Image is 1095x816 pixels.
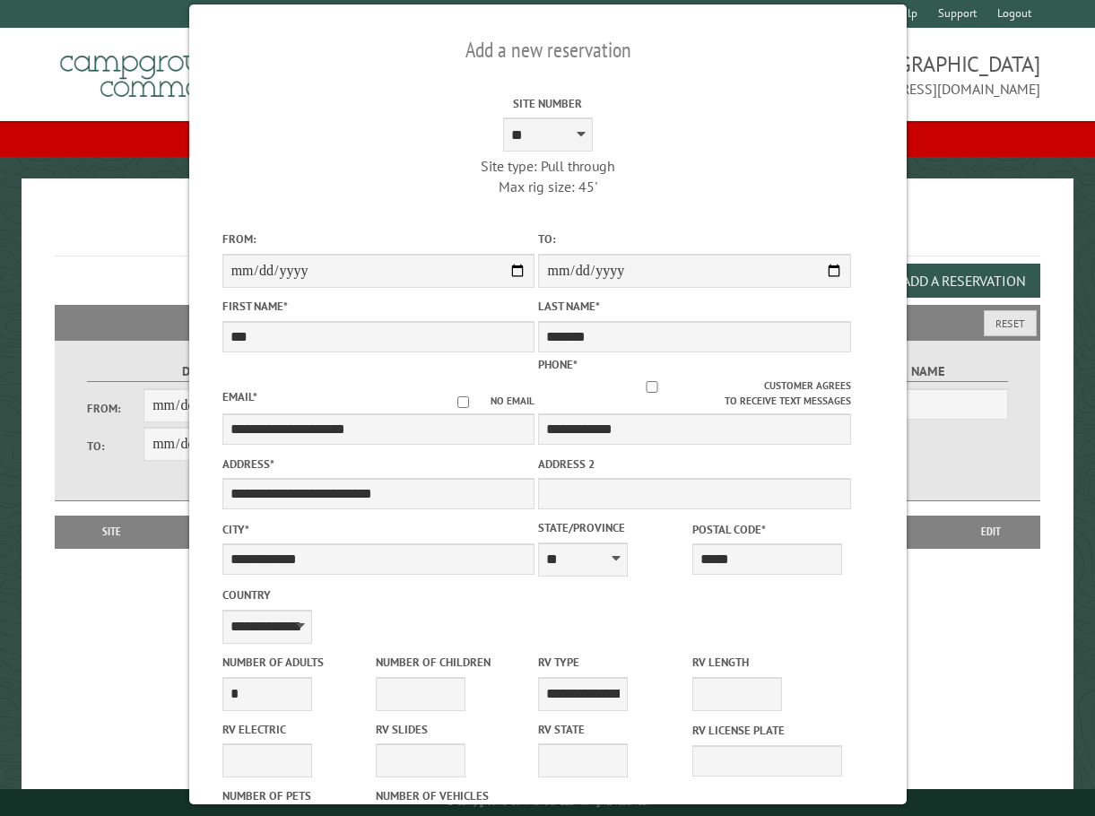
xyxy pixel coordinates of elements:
[538,654,688,671] label: RV Type
[222,389,256,404] label: Email
[691,722,841,739] label: RV License Plate
[447,796,649,808] small: © Campground Commander LLC. All rights reserved.
[64,516,159,548] th: Site
[376,721,526,738] label: RV Slides
[222,521,534,538] label: City
[222,586,534,603] label: Country
[222,230,534,247] label: From:
[222,654,371,671] label: Number of Adults
[376,654,526,671] label: Number of Children
[436,394,534,409] label: No email
[691,654,841,671] label: RV Length
[222,787,371,804] label: Number of Pets
[55,207,1040,256] h1: Reservations
[887,264,1040,298] button: Add a Reservation
[222,721,371,738] label: RV Electric
[538,519,688,536] label: State/Province
[391,95,704,112] label: Site Number
[984,310,1037,336] button: Reset
[538,721,688,738] label: RV State
[538,378,851,409] label: Customer agrees to receive text messages
[55,305,1040,339] h2: Filters
[222,456,534,473] label: Address
[222,33,873,67] h2: Add a new reservation
[539,381,764,393] input: Customer agrees to receive text messages
[87,438,143,455] label: To:
[691,521,841,538] label: Postal Code
[942,516,1040,548] th: Edit
[87,361,313,382] label: Dates
[376,787,526,804] label: Number of Vehicles
[391,156,704,176] div: Site type: Pull through
[87,400,143,417] label: From:
[55,35,279,105] img: Campground Commander
[538,456,851,473] label: Address 2
[222,298,534,315] label: First Name
[538,357,578,372] label: Phone
[391,177,704,196] div: Max rig size: 45'
[436,396,491,408] input: No email
[159,516,284,548] th: Dates
[538,298,851,315] label: Last Name
[538,230,851,247] label: To:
